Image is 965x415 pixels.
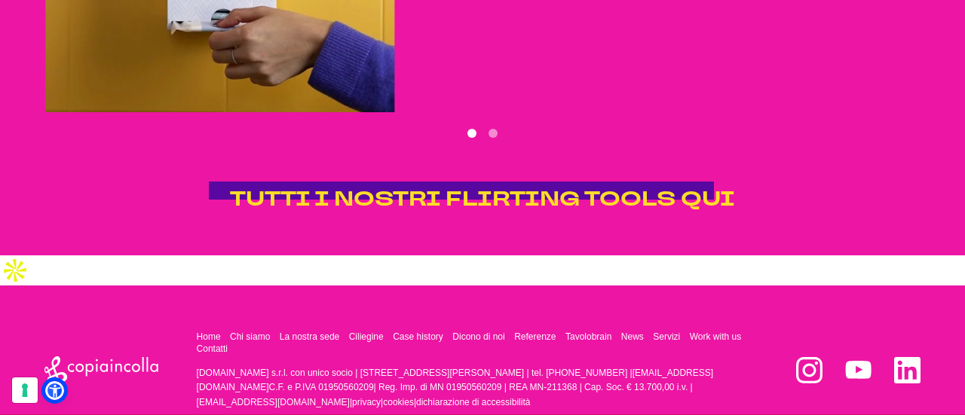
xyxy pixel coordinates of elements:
[45,381,64,400] a: Open Accessibility Menu
[197,331,221,342] a: Home
[690,331,741,342] a: Work with us
[653,331,680,342] a: Servizi
[44,124,920,144] ul: Select a slide to show
[514,331,556,342] a: Referenze
[349,331,384,342] a: Ciliegine
[197,343,228,354] a: Contatti
[280,331,339,342] a: La nostra sede
[467,129,476,138] button: Go to slide 1
[12,377,38,403] button: Le tue preferenze relative al consenso per le tecnologie di tracciamento
[416,397,530,407] a: dichiarazione di accessibilità
[230,185,735,213] span: TUTTI I NOSTRI FLIRTING TOOLS QUI
[621,331,644,342] a: News
[230,331,270,342] a: Chi siamo
[393,331,443,342] a: Case history
[197,397,350,407] a: [EMAIL_ADDRESS][DOMAIN_NAME]
[383,397,414,407] a: cookies
[197,366,760,410] p: [DOMAIN_NAME] s.r.l. con unico socio | [STREET_ADDRESS][PERSON_NAME] | tel. [PHONE_NUMBER] | C.F....
[565,331,611,342] a: Tavolobrain
[489,129,498,138] button: Go to slide 2
[230,188,735,211] a: TUTTI I NOSTRI FLIRTING TOOLS QUI
[452,331,504,342] a: Dicono di noi
[352,397,381,407] a: privacy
